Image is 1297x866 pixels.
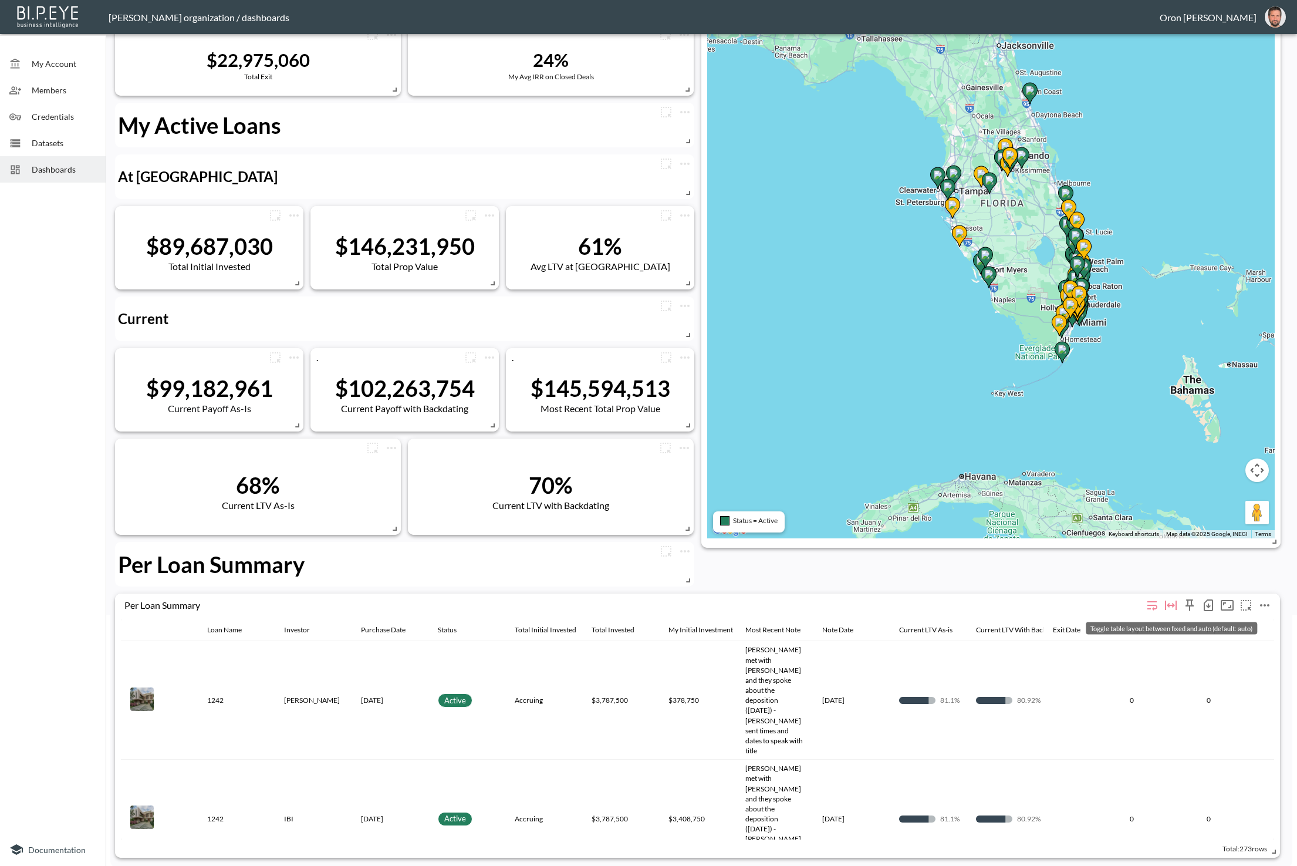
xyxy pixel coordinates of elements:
[1120,641,1197,760] th: 0
[657,208,675,220] span: Attach chart to a group
[275,641,352,760] th: David H
[505,641,582,760] th: Accruing
[675,103,694,122] span: Chart settings
[32,110,96,123] span: Credentials
[1166,531,1248,537] span: Map data ©2025 Google, INEGI
[461,351,480,362] span: Attach chart to a group
[352,641,428,760] th: 12/11/2020
[940,814,974,824] p: 81.1%
[657,206,675,225] button: more
[1017,695,1051,705] p: 80.92%
[266,348,285,367] button: more
[976,814,1034,824] div: 80.92/100 (80.92%)
[1255,596,1274,615] button: more
[675,296,694,315] button: more
[508,49,594,71] div: 24%
[675,206,694,225] button: more
[335,375,475,402] div: $102,263,754
[363,25,382,44] button: more
[1255,596,1274,615] span: Chart settings
[9,843,96,857] a: Documentation
[361,623,406,637] div: Purchase Date
[32,163,96,176] span: Dashboards
[668,623,748,637] span: My Initial Investment
[15,3,82,29] img: bipeye-logo
[461,206,480,225] button: more
[675,154,694,173] button: more
[461,208,480,220] span: Attach chart to a group
[207,623,257,637] span: Loan Name
[675,542,694,561] button: more
[1218,596,1237,615] button: Fullscreen
[745,623,816,637] span: Most Recent Note
[363,28,382,39] span: Attach chart to a group
[822,623,853,637] div: Note Date
[118,112,281,139] div: My Active Loans
[675,25,694,44] button: more
[382,439,401,457] span: Chart settings
[1180,596,1199,615] div: Sticky left columns: 0
[710,523,749,538] a: Open this area in Google Maps (opens a new window)
[382,439,401,457] button: more
[109,12,1160,23] div: [PERSON_NAME] organization / dashboards
[822,623,869,637] span: Note Date
[32,137,96,149] span: Datasets
[285,348,303,367] span: Chart settings
[310,352,461,363] div: .
[675,439,694,457] button: more
[656,28,675,39] span: Attach chart to a group
[146,375,273,402] div: $99,182,961
[492,500,609,511] div: Current LTV with Backdating
[363,441,382,452] span: Attach chart to a group
[361,623,421,637] span: Purchase Date
[675,439,694,457] span: Chart settings
[285,206,303,225] span: Chart settings
[207,623,242,637] div: Loan Name
[1053,623,1080,637] div: Exit Date
[335,232,475,260] div: $146,231,950
[285,348,303,367] button: more
[480,348,499,367] span: Chart settings
[1237,598,1255,609] span: Attach chart to a group
[1053,623,1096,637] span: Exit Date
[441,813,470,824] span: Active
[207,72,310,81] div: Total Exit
[146,403,273,414] div: Current Payoff As-Is
[382,25,401,44] button: more
[657,542,675,561] button: more
[1257,3,1294,31] button: oron@bipeye.com
[675,542,694,561] span: Chart settings
[438,623,472,637] span: Status
[515,623,576,637] div: Total Initial Invested
[976,623,1081,637] span: Current LTV With Backdating
[1086,622,1257,635] div: Toggle table layout between fixed and auto (default: auto)
[124,599,1143,611] div: Per Loan Summary
[1222,844,1267,853] span: Total: 273 rows
[582,641,659,760] th: $3,787,500
[531,232,670,260] div: 61%
[675,296,694,315] span: Chart settings
[675,103,694,122] button: more
[1160,12,1257,23] div: Oron [PERSON_NAME]
[745,623,801,637] div: Most Recent Note
[657,299,675,310] span: Attach chart to a group
[1161,596,1180,615] div: Toggle table layout between fixed and auto (default: auto)
[461,348,480,367] button: more
[531,403,670,414] div: Most Recent Total Prop Value
[592,623,634,637] div: Total Invested
[940,695,974,705] p: 81.1%
[492,471,609,498] div: 70%
[657,296,675,315] button: more
[657,157,675,168] span: Attach chart to a group
[1197,641,1274,760] th: 0
[266,208,285,220] span: Attach chart to a group
[32,58,96,70] span: My Account
[531,261,670,272] div: Avg LTV at [GEOGRAPHIC_DATA]
[284,623,325,637] span: Investor
[508,72,594,81] div: My Avg IRR on Closed Deals
[441,695,470,706] span: Active
[222,500,295,511] div: Current LTV As-Is
[656,25,675,44] button: more
[1109,530,1159,538] button: Keyboard shortcuts
[335,261,475,272] div: Total Prop Value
